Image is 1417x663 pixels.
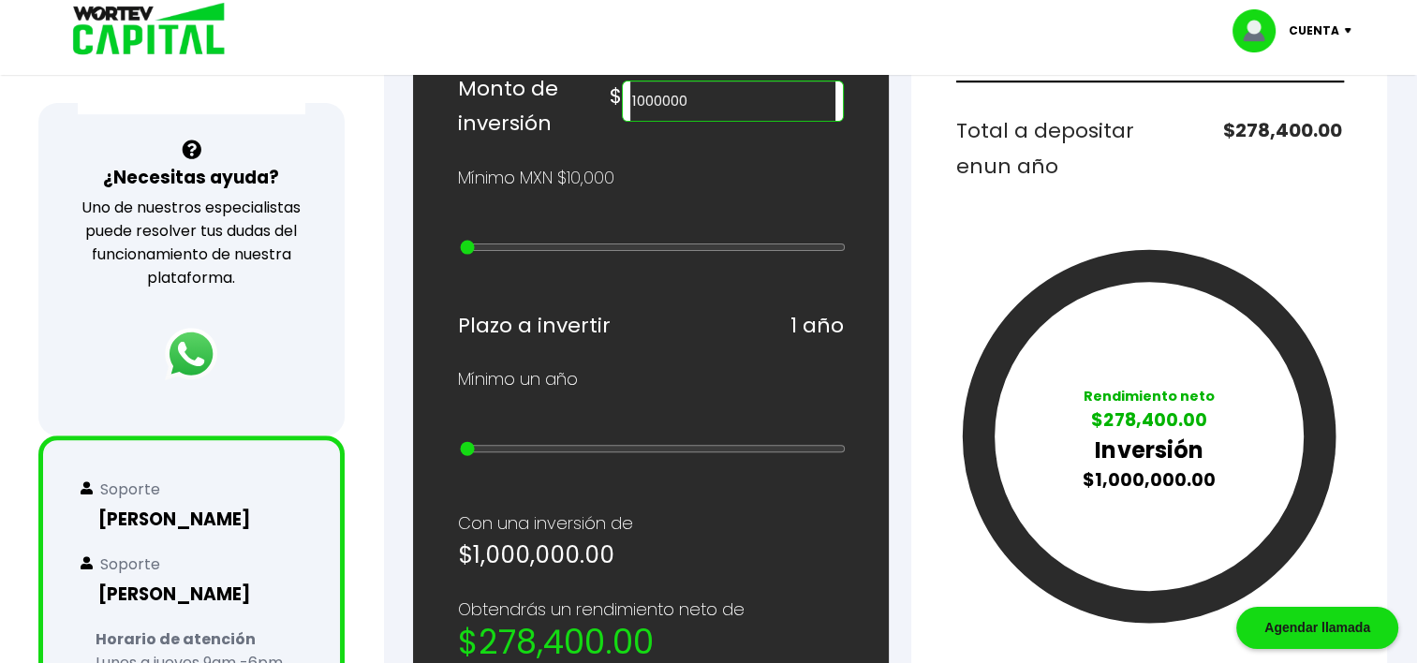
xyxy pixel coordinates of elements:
img: logos_whatsapp-icon.242b2217.svg [165,328,217,380]
h6: $278,400.00 [1157,113,1342,184]
h6: $ [610,79,622,114]
p: Obtendrás un rendimiento neto de [458,596,844,624]
img: whats-contact.f1ec29d3.svg [81,556,93,569]
h3: ¿Necesitas ayuda? [103,164,279,191]
h3: [PERSON_NAME] [81,581,303,608]
p: Inversión [1083,434,1216,466]
h6: Total a depositar en un año [956,113,1142,184]
b: Horario de atención [96,628,256,650]
p: Cuenta [1289,17,1339,45]
p: Uno de nuestros especialistas puede resolver tus dudas del funcionamiento de nuestra plataforma. [63,196,320,289]
h6: 1 año [790,308,844,344]
p: Rendimiento neto [1083,387,1216,406]
p: Con una inversión de [458,509,844,538]
p: Mínimo MXN $10,000 [458,164,614,192]
h6: Plazo a invertir [458,308,611,344]
div: Agendar llamada [1236,607,1398,649]
p: $1,000,000.00 [1083,466,1216,494]
p: Soporte [100,478,160,501]
p: $278,400.00 [1083,406,1216,434]
img: icon-down [1339,28,1365,34]
h5: $1,000,000.00 [458,538,844,573]
h6: Monto de inversión [458,71,610,141]
img: whats-contact.f1ec29d3.svg [81,481,93,494]
a: Soporte[PERSON_NAME] [81,478,303,538]
a: Soporte[PERSON_NAME] [81,552,303,612]
p: Mínimo un año [458,365,578,393]
h2: $278,400.00 [458,624,844,661]
p: Soporte [100,552,160,576]
img: profile-image [1232,9,1289,52]
h3: [PERSON_NAME] [81,506,303,533]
